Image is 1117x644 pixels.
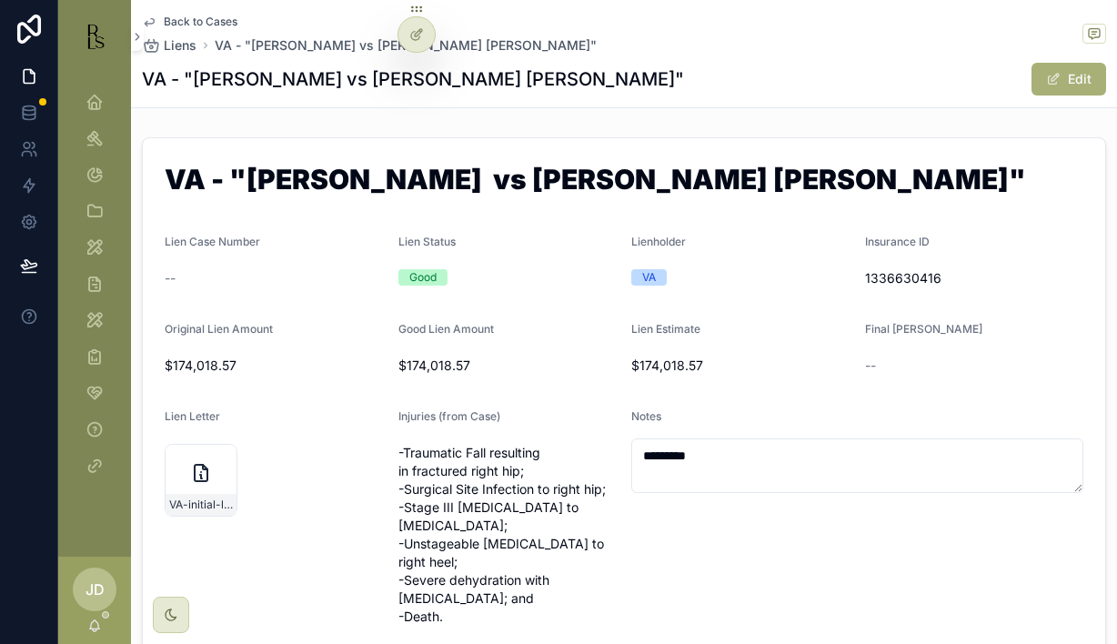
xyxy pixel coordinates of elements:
span: $174,018.57 [631,357,850,375]
span: -Traumatic Fall resulting in fractured right hip; -Surgical Site Infection to right hip; -Stage I... [398,444,618,626]
span: $174,018.57 [398,357,618,375]
span: $174,018.57 [165,357,384,375]
h1: VA - "[PERSON_NAME] vs [PERSON_NAME] [PERSON_NAME]" [142,66,684,92]
span: Good Lien Amount [398,322,494,336]
span: Final [PERSON_NAME] [865,322,982,336]
span: Lien Status [398,235,456,248]
img: App logo [80,22,109,51]
div: scrollable content [58,73,131,506]
span: -- [165,269,176,287]
div: Good [409,269,437,286]
span: Lien Estimate [631,322,700,336]
button: Edit [1031,63,1106,96]
div: VA [642,269,656,286]
span: JD [86,579,105,600]
span: Insurance ID [865,235,930,248]
span: VA-initial-lien-request-10-04-2023 [169,498,233,512]
span: Lien Case Number [165,235,260,248]
h1: VA - "[PERSON_NAME] vs [PERSON_NAME] [PERSON_NAME]" [165,166,1083,200]
span: Back to Cases [164,15,237,29]
a: Liens [142,36,196,55]
span: Notes [631,409,661,423]
span: Original Lien Amount [165,322,273,336]
span: 1336630416 [865,269,1084,287]
span: Lienholder [631,235,686,248]
span: Injuries (from Case) [398,409,500,423]
a: VA - "[PERSON_NAME] vs [PERSON_NAME] [PERSON_NAME]" [215,36,597,55]
span: -- [865,357,876,375]
span: Lien Letter [165,409,220,423]
a: Back to Cases [142,15,237,29]
span: Liens [164,36,196,55]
